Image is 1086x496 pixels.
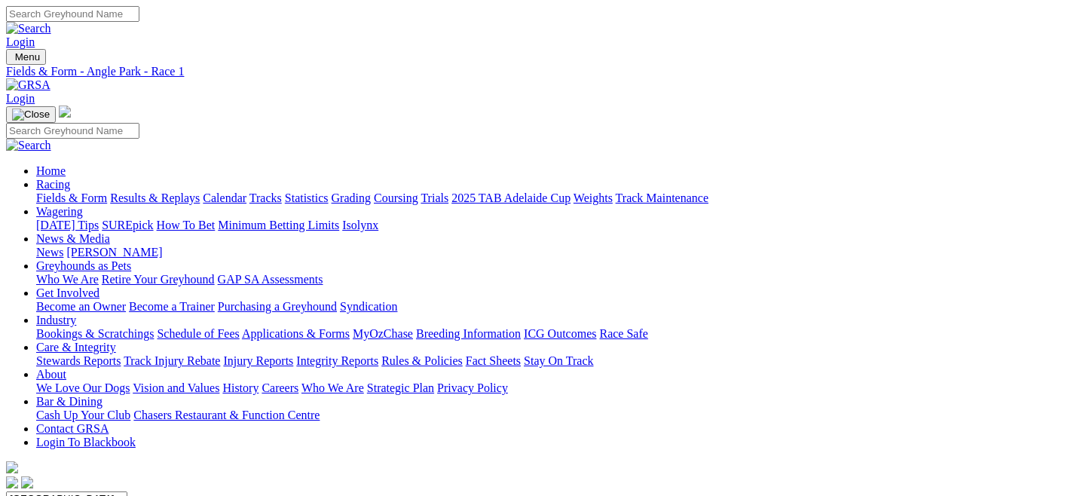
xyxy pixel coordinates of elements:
[437,381,508,394] a: Privacy Policy
[36,273,99,286] a: Who We Are
[36,178,70,191] a: Racing
[301,381,364,394] a: Who We Are
[6,65,1080,78] a: Fields & Form - Angle Park - Race 1
[524,327,596,340] a: ICG Outcomes
[6,22,51,35] img: Search
[381,354,463,367] a: Rules & Policies
[133,381,219,394] a: Vision and Values
[36,314,76,326] a: Industry
[242,327,350,340] a: Applications & Forms
[421,191,448,204] a: Trials
[296,354,378,367] a: Integrity Reports
[36,409,1080,422] div: Bar & Dining
[157,327,239,340] a: Schedule of Fees
[6,106,56,123] button: Toggle navigation
[36,354,121,367] a: Stewards Reports
[124,354,220,367] a: Track Injury Rebate
[36,436,136,449] a: Login To Blackbook
[6,92,35,105] a: Login
[6,123,139,139] input: Search
[36,205,83,218] a: Wagering
[599,327,647,340] a: Race Safe
[36,422,109,435] a: Contact GRSA
[36,341,116,354] a: Care & Integrity
[262,381,298,394] a: Careers
[36,246,1080,259] div: News & Media
[466,354,521,367] a: Fact Sheets
[203,191,246,204] a: Calendar
[36,191,1080,205] div: Racing
[36,300,126,313] a: Become an Owner
[36,327,154,340] a: Bookings & Scratchings
[367,381,434,394] a: Strategic Plan
[133,409,320,421] a: Chasers Restaurant & Function Centre
[36,164,66,177] a: Home
[59,106,71,118] img: logo-grsa-white.png
[36,327,1080,341] div: Industry
[218,273,323,286] a: GAP SA Assessments
[102,273,215,286] a: Retire Your Greyhound
[110,191,200,204] a: Results & Replays
[223,354,293,367] a: Injury Reports
[36,232,110,245] a: News & Media
[102,219,153,231] a: SUREpick
[36,259,131,272] a: Greyhounds as Pets
[36,219,99,231] a: [DATE] Tips
[36,246,63,259] a: News
[616,191,708,204] a: Track Maintenance
[21,476,33,488] img: twitter.svg
[36,273,1080,286] div: Greyhounds as Pets
[524,354,593,367] a: Stay On Track
[6,78,50,92] img: GRSA
[36,354,1080,368] div: Care & Integrity
[36,381,130,394] a: We Love Our Dogs
[574,191,613,204] a: Weights
[36,300,1080,314] div: Get Involved
[66,246,162,259] a: [PERSON_NAME]
[353,327,413,340] a: MyOzChase
[36,409,130,421] a: Cash Up Your Club
[15,51,40,63] span: Menu
[36,395,102,408] a: Bar & Dining
[332,191,371,204] a: Grading
[36,219,1080,232] div: Wagering
[285,191,329,204] a: Statistics
[6,49,46,65] button: Toggle navigation
[12,109,50,121] img: Close
[36,368,66,381] a: About
[222,381,258,394] a: History
[36,191,107,204] a: Fields & Form
[6,35,35,48] a: Login
[36,381,1080,395] div: About
[6,139,51,152] img: Search
[342,219,378,231] a: Isolynx
[6,6,139,22] input: Search
[218,219,339,231] a: Minimum Betting Limits
[218,300,337,313] a: Purchasing a Greyhound
[6,476,18,488] img: facebook.svg
[129,300,215,313] a: Become a Trainer
[249,191,282,204] a: Tracks
[6,461,18,473] img: logo-grsa-white.png
[340,300,397,313] a: Syndication
[374,191,418,204] a: Coursing
[416,327,521,340] a: Breeding Information
[36,286,99,299] a: Get Involved
[157,219,216,231] a: How To Bet
[451,191,571,204] a: 2025 TAB Adelaide Cup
